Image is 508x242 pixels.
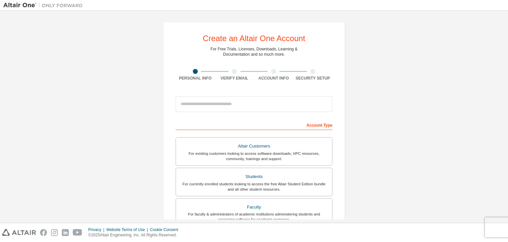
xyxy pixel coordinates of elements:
[180,142,328,151] div: Altair Customers
[180,212,328,222] div: For faculty & administrators of academic institutions administering students and accessing softwa...
[73,229,82,236] img: youtube.svg
[88,232,182,238] p: © 2025 Altair Engineering, Inc. All Rights Reserved.
[176,119,332,130] div: Account Type
[62,229,69,236] img: linkedin.svg
[254,76,293,81] div: Account Info
[106,227,150,232] div: Website Terms of Use
[211,46,298,57] div: For Free Trials, Licenses, Downloads, Learning & Documentation and so much more.
[88,227,106,232] div: Privacy
[2,229,36,236] img: altair_logo.svg
[180,203,328,212] div: Faculty
[150,227,182,232] div: Cookie Consent
[40,229,47,236] img: facebook.svg
[180,151,328,161] div: For existing customers looking to access software downloads, HPC resources, community, trainings ...
[203,34,305,42] div: Create an Altair One Account
[215,76,254,81] div: Verify Email
[176,76,215,81] div: Personal Info
[3,2,86,9] img: Altair One
[293,76,333,81] div: Security Setup
[180,181,328,192] div: For currently enrolled students looking to access the free Altair Student Edition bundle and all ...
[51,229,58,236] img: instagram.svg
[180,172,328,181] div: Students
